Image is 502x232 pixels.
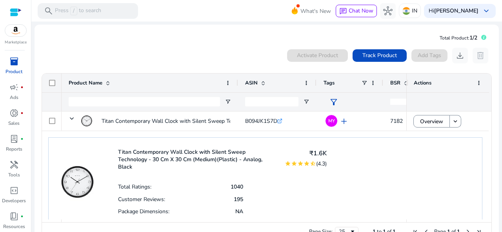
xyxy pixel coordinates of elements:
[20,215,24,218] span: fiber_manual_record
[118,183,151,191] p: Total Ratings:
[336,5,377,17] button: chatChat Now
[297,160,304,167] mat-icon: star
[245,97,298,106] input: ASIN Filter Input
[6,146,22,153] p: Reports
[303,99,309,105] button: Open Filter Menu
[5,25,26,36] img: amazon.svg
[339,7,347,15] span: chat
[80,114,94,128] img: 41EUNWbsqHS._SS100_.jpg
[44,6,53,16] span: search
[285,160,291,167] mat-icon: star
[469,34,477,41] span: 1/2
[9,57,19,66] span: inventory_2
[452,118,459,125] mat-icon: keyboard_arrow_down
[452,48,468,63] button: download
[413,115,450,128] button: Overview
[9,186,19,195] span: code_blocks
[429,8,478,14] p: Hi
[8,120,20,127] p: Sales
[328,119,335,123] span: MY
[102,113,261,129] p: Titan Contemporary Wall Clock with Silent Sweep Technology -...
[20,137,24,140] span: fiber_manual_record
[316,160,327,167] span: (4.3)
[118,196,165,203] p: Customer Reviews:
[20,112,24,115] span: fiber_manual_record
[390,117,403,125] span: 7182
[55,7,101,15] p: Press to search
[8,171,20,178] p: Tools
[118,148,275,171] p: Titan Contemporary Wall Clock with Silent Sweep Technology - 30 Cm X 30 Cm (Medium)(Plastic) - An...
[412,4,417,18] p: IN
[329,97,338,107] span: filter_alt
[362,51,397,59] span: Track Product
[434,7,478,14] b: [PERSON_NAME]
[300,4,331,18] span: What's New
[5,40,27,45] p: Marketplace
[3,223,25,230] p: Resources
[353,49,407,62] button: Track Product
[9,83,19,92] span: campaign
[235,208,243,215] p: NA
[482,6,491,16] span: keyboard_arrow_down
[390,79,400,86] span: BSR
[245,79,258,86] span: ASIN
[5,68,22,75] p: Product
[231,183,243,191] p: 1040
[245,117,277,125] span: B094JK1S7D
[310,160,316,167] mat-icon: star_half
[10,94,18,101] p: Ads
[2,197,26,204] p: Developers
[70,7,77,15] span: /
[20,86,24,89] span: fiber_manual_record
[420,113,443,129] span: Overview
[324,79,335,86] span: Tags
[9,108,19,118] span: donut_small
[440,35,469,41] span: Total Product:
[118,208,169,215] p: Package Dimensions:
[69,79,102,86] span: Product Name
[414,79,431,86] span: Actions
[455,51,465,60] span: download
[9,212,19,221] span: book_4
[56,146,98,203] img: 41EUNWbsqHS._SS100_.jpg
[380,3,396,19] button: hub
[234,196,243,203] p: 195
[339,117,349,126] span: add
[9,134,19,144] span: lab_profile
[225,99,231,105] button: Open Filter Menu
[285,150,327,157] h4: ₹1.6K
[291,160,297,167] mat-icon: star
[402,7,410,15] img: in.svg
[69,97,220,106] input: Product Name Filter Input
[304,160,310,167] mat-icon: star
[9,160,19,169] span: handyman
[383,6,393,16] span: hub
[349,7,373,14] span: Chat Now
